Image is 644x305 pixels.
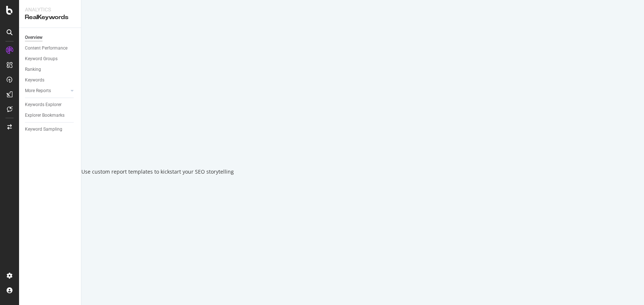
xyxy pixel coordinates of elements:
[25,55,58,63] div: Keyword Groups
[25,34,76,41] a: Overview
[25,126,62,133] div: Keyword Sampling
[25,87,51,95] div: More Reports
[131,130,184,156] div: animation
[25,44,76,52] a: Content Performance
[81,168,234,175] div: Use custom report templates to kickstart your SEO storytelling
[25,66,41,73] div: Ranking
[25,126,76,133] a: Keyword Sampling
[25,101,76,109] a: Keywords Explorer
[25,6,75,13] div: Analytics
[25,101,62,109] div: Keywords Explorer
[25,112,76,119] a: Explorer Bookmarks
[25,34,43,41] div: Overview
[25,112,65,119] div: Explorer Bookmarks
[25,76,76,84] a: Keywords
[25,66,76,73] a: Ranking
[25,76,44,84] div: Keywords
[25,87,69,95] a: More Reports
[25,13,75,22] div: RealKeywords
[25,55,76,63] a: Keyword Groups
[25,44,67,52] div: Content Performance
